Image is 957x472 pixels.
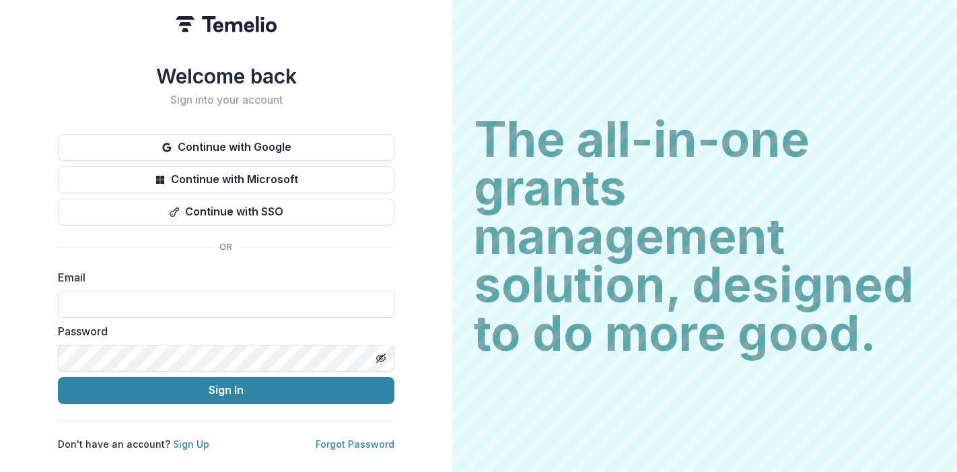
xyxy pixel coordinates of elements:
[58,269,386,285] label: Email
[58,199,394,226] button: Continue with SSO
[58,94,394,106] h2: Sign into your account
[316,438,394,450] a: Forgot Password
[58,64,394,88] h1: Welcome back
[58,437,209,451] p: Don't have an account?
[173,438,209,450] a: Sign Up
[58,134,394,161] button: Continue with Google
[176,16,277,32] img: Temelio
[58,166,394,193] button: Continue with Microsoft
[370,347,392,369] button: Toggle password visibility
[58,323,386,339] label: Password
[58,377,394,404] button: Sign In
